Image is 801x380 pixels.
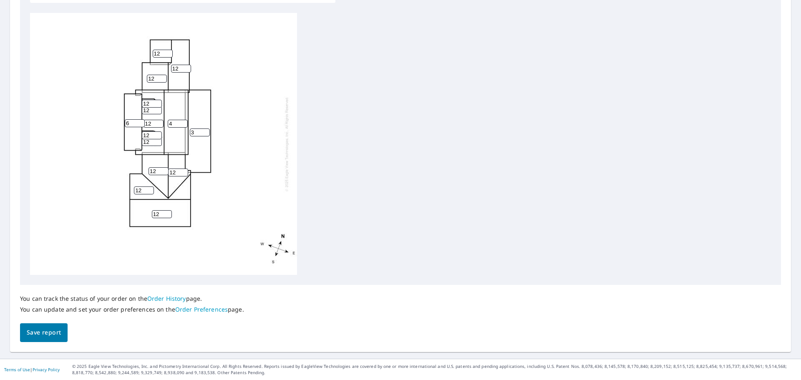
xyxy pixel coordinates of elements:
[33,367,60,372] a: Privacy Policy
[20,295,244,302] p: You can track the status of your order on the page.
[4,367,30,372] a: Terms of Use
[72,363,797,376] p: © 2025 Eagle View Technologies, Inc. and Pictometry International Corp. All Rights Reserved. Repo...
[4,367,60,372] p: |
[147,294,186,302] a: Order History
[27,327,61,338] span: Save report
[175,305,228,313] a: Order Preferences
[20,323,68,342] button: Save report
[20,306,244,313] p: You can update and set your order preferences on the page.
